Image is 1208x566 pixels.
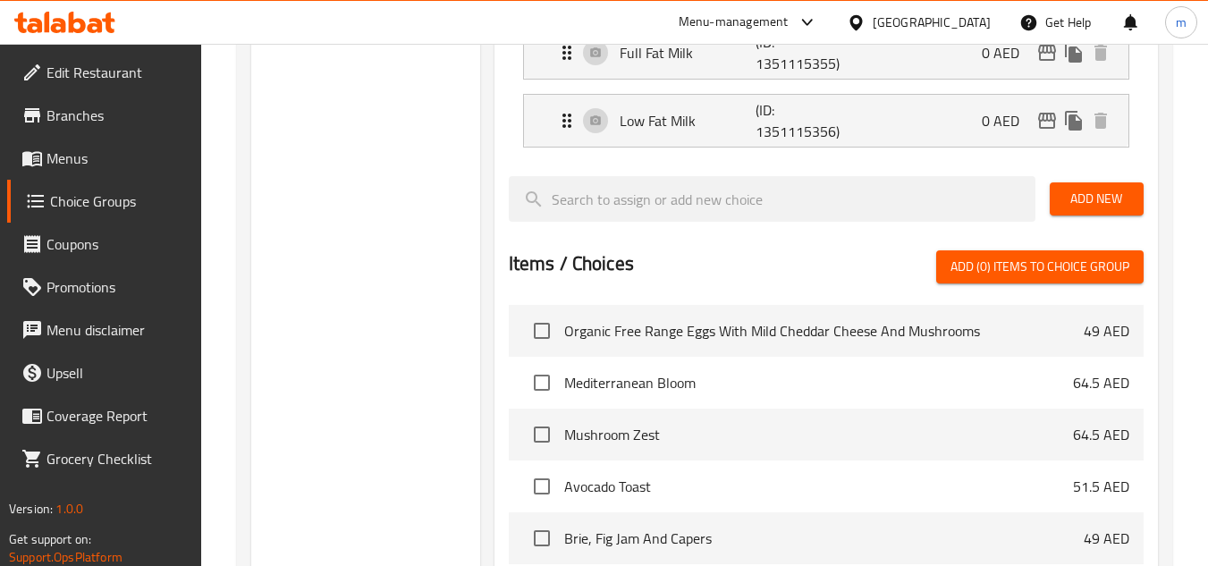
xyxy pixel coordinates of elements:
[1073,372,1129,393] p: 64.5 AED
[1050,182,1144,215] button: Add New
[509,176,1035,222] input: search
[7,51,202,94] a: Edit Restaurant
[46,448,188,469] span: Grocery Checklist
[509,250,634,277] h2: Items / Choices
[7,180,202,223] a: Choice Groups
[7,308,202,351] a: Menu disclaimer
[523,520,561,557] span: Select choice
[756,99,847,142] p: (ID: 1351115356)
[524,27,1128,79] div: Expand
[564,320,1084,342] span: Organic Free Range Eggs With Mild Cheddar Cheese And Mushrooms
[46,105,188,126] span: Branches
[1060,39,1087,66] button: duplicate
[982,42,1034,63] p: 0 AED
[46,62,188,83] span: Edit Restaurant
[564,476,1073,497] span: Avocado Toast
[1064,188,1129,210] span: Add New
[1034,107,1060,134] button: edit
[982,110,1034,131] p: 0 AED
[9,497,53,520] span: Version:
[1073,476,1129,497] p: 51.5 AED
[7,394,202,437] a: Coverage Report
[950,256,1129,278] span: Add (0) items to choice group
[46,362,188,384] span: Upsell
[564,528,1084,549] span: Brie, Fig Jam And Capers
[1034,39,1060,66] button: edit
[7,137,202,180] a: Menus
[564,372,1073,393] span: Mediterranean Bloom
[7,266,202,308] a: Promotions
[679,12,789,33] div: Menu-management
[1087,39,1114,66] button: delete
[1073,424,1129,445] p: 64.5 AED
[7,351,202,394] a: Upsell
[620,110,756,131] p: Low Fat Milk
[7,94,202,137] a: Branches
[509,19,1144,87] li: Expand
[1060,107,1087,134] button: duplicate
[9,528,91,551] span: Get support on:
[620,42,756,63] p: Full Fat Milk
[564,424,1073,445] span: Mushroom Zest
[46,276,188,298] span: Promotions
[46,319,188,341] span: Menu disclaimer
[756,31,847,74] p: (ID: 1351115355)
[50,190,188,212] span: Choice Groups
[1176,13,1187,32] span: m
[46,233,188,255] span: Coupons
[55,497,83,520] span: 1.0.0
[46,148,188,169] span: Menus
[523,416,561,453] span: Select choice
[1084,320,1129,342] p: 49 AED
[936,250,1144,283] button: Add (0) items to choice group
[523,468,561,505] span: Select choice
[1084,528,1129,549] p: 49 AED
[873,13,991,32] div: [GEOGRAPHIC_DATA]
[1087,107,1114,134] button: delete
[509,87,1144,155] li: Expand
[524,95,1128,147] div: Expand
[7,223,202,266] a: Coupons
[46,405,188,427] span: Coverage Report
[7,437,202,480] a: Grocery Checklist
